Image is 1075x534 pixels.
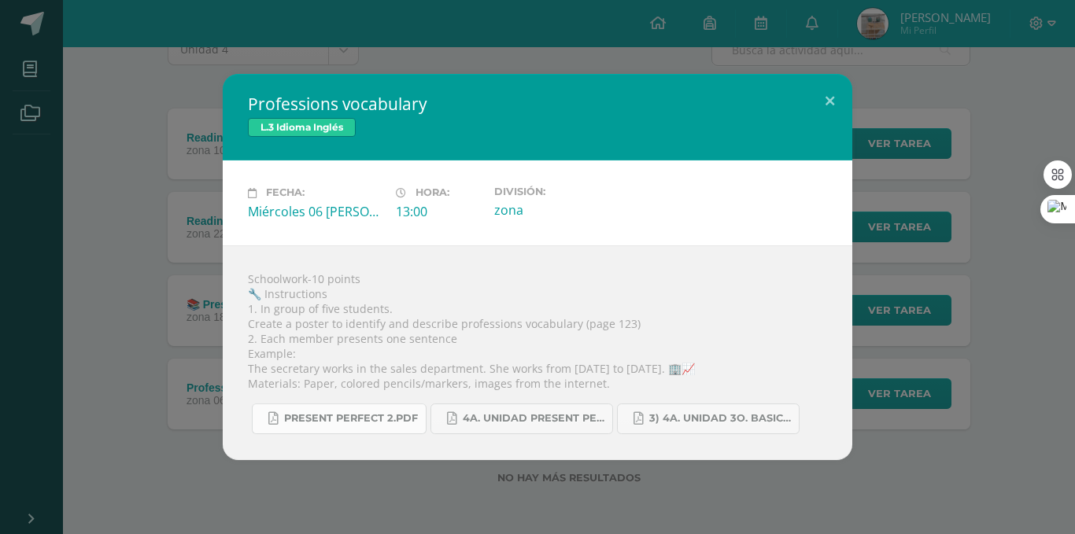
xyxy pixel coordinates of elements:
[430,403,613,434] a: 4a. unidad present perfect tense.pdf
[416,187,449,199] span: Hora:
[248,118,356,137] span: L.3 Idioma Inglés
[223,245,852,460] div: Schoolwork-10 points 🔧 Instructions 1. In group of five students. Create a poster to identify and...
[807,74,852,127] button: Close (Esc)
[248,93,827,115] h2: Professions vocabulary
[396,203,482,220] div: 13:00
[248,203,383,220] div: Miércoles 06 [PERSON_NAME]
[617,403,800,434] a: 3) 4a. unidad 3o. basico trabajos.pdf
[266,187,305,199] span: Fecha:
[252,403,427,434] a: Present perfect 2.pdf
[649,412,791,425] span: 3) 4a. unidad 3o. basico trabajos.pdf
[284,412,418,425] span: Present perfect 2.pdf
[463,412,604,425] span: 4a. unidad present perfect tense.pdf
[494,186,630,197] label: División:
[494,201,630,219] div: zona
